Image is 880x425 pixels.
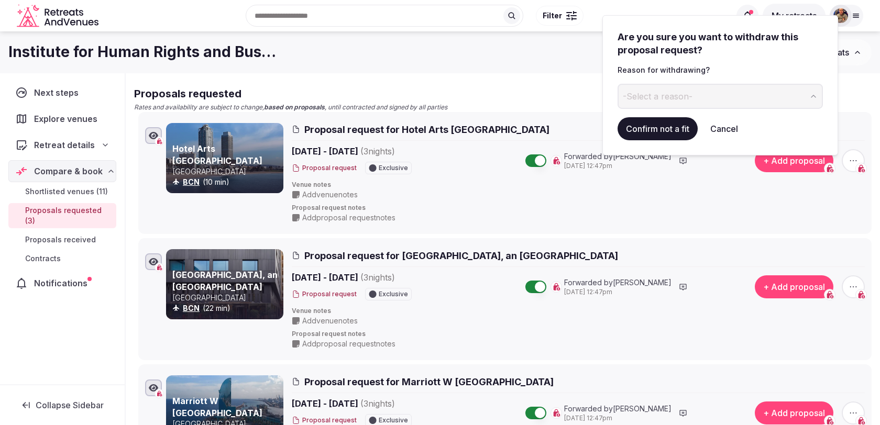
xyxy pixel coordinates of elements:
[292,416,357,425] button: Proposal request
[618,30,823,57] h3: Are you sure you want to withdraw this proposal request?
[304,375,554,388] span: Proposal request for Marriott W [GEOGRAPHIC_DATA]
[360,272,395,283] span: ( 3 night s )
[564,277,672,288] span: Forwarded by [PERSON_NAME]
[360,398,395,409] span: ( 3 night s )
[8,272,116,294] a: Notifications
[292,181,865,189] span: Venue notes
[134,103,872,112] p: Rates and availability are subject to change, , until contracted and signed by all parties
[292,330,865,339] span: Proposal request notes
[25,186,108,197] span: Shortlisted venues (11)
[292,307,865,316] span: Venue notes
[833,8,848,23] img: julen
[264,103,325,111] strong: based on proposals
[292,290,357,299] button: Proposal request
[292,204,865,213] span: Proposal request notes
[134,86,872,101] h2: Proposals requested
[564,151,672,162] span: Forwarded by [PERSON_NAME]
[17,4,101,28] svg: Retreats and Venues company logo
[618,65,823,75] p: Reason for withdrawing?
[302,339,395,349] span: Add proposal request notes
[702,117,746,140] button: Cancel
[34,139,95,151] span: Retreat details
[379,291,408,297] span: Exclusive
[292,145,476,158] span: [DATE] - [DATE]
[564,404,672,414] span: Forwarded by [PERSON_NAME]
[763,4,826,28] button: My retreats
[8,108,116,130] a: Explore venues
[8,394,116,417] button: Collapse Sidebar
[34,277,92,289] span: Notifications
[172,270,278,292] a: [GEOGRAPHIC_DATA], an [GEOGRAPHIC_DATA]
[763,10,826,21] a: My retreats
[292,397,476,410] span: [DATE] - [DATE]
[379,417,408,423] span: Exclusive
[564,414,672,423] span: [DATE] 12:47pm
[8,251,116,266] a: Contracts
[172,293,281,303] p: [GEOGRAPHIC_DATA]
[172,396,262,418] a: Marriott W [GEOGRAPHIC_DATA]
[292,271,476,284] span: [DATE] - [DATE]
[536,6,584,26] button: Filter
[172,143,262,165] a: Hotel Arts [GEOGRAPHIC_DATA]
[17,4,101,28] a: Visit the homepage
[8,82,116,104] a: Next steps
[172,166,281,177] p: [GEOGRAPHIC_DATA]
[8,42,277,62] h1: Institute for Human Rights and Business
[755,401,833,424] button: + Add proposal
[543,10,562,21] span: Filter
[360,146,395,156] span: ( 3 night s )
[25,234,96,245] span: Proposals received
[34,113,102,125] span: Explore venues
[183,304,200,312] a: BCN
[564,288,672,297] span: [DATE] 12:47pm
[755,275,833,298] button: + Add proposal
[302,213,395,223] span: Add proposal request notes
[302,316,358,326] span: Add venue notes
[34,86,83,99] span: Next steps
[379,165,408,171] span: Exclusive
[618,117,698,140] button: Confirm not a fit
[304,123,549,136] span: Proposal request for Hotel Arts [GEOGRAPHIC_DATA]
[172,303,281,314] div: (22 min)
[34,165,103,177] span: Compare & book
[564,162,672,171] span: [DATE] 12:47pm
[36,400,104,410] span: Collapse Sidebar
[623,91,692,102] span: -Select a reason-
[25,253,61,264] span: Contracts
[8,203,116,228] a: Proposals requested (3)
[8,232,116,247] a: Proposals received
[304,249,618,262] span: Proposal request for [GEOGRAPHIC_DATA], an [GEOGRAPHIC_DATA]
[172,177,281,187] div: (10 min)
[755,149,833,172] button: + Add proposal
[183,177,200,186] a: BCN
[25,205,112,226] span: Proposals requested (3)
[8,184,116,199] a: Shortlisted venues (11)
[302,189,358,200] span: Add venue notes
[292,164,357,173] button: Proposal request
